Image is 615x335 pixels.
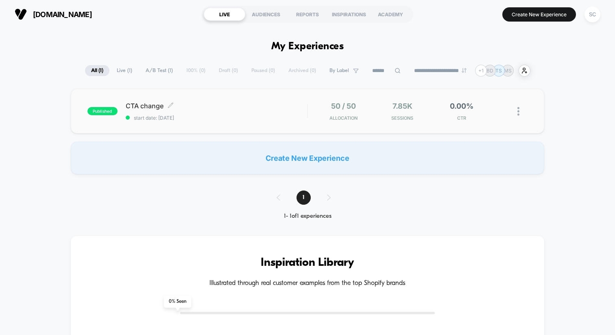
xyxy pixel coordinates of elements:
div: LIVE [204,8,245,21]
span: start date: [DATE] [126,115,307,121]
input: Volume [255,162,279,170]
p: MS [504,68,512,74]
span: 1 [297,190,311,205]
h4: Illustrated through real customer examples from the top Shopify brands [95,280,520,287]
button: Play, NEW DEMO 2025-VEED.mp4 [4,160,17,173]
div: ACADEMY [370,8,411,21]
span: published [87,107,118,115]
span: A/B Test ( 1 ) [140,65,179,76]
span: CTA change [126,102,307,110]
span: Allocation [329,115,358,121]
span: By Label [329,68,349,74]
span: CTR [434,115,489,121]
div: AUDIENCES [245,8,287,21]
span: Sessions [375,115,430,121]
div: + 1 [475,65,487,77]
img: close [517,107,519,116]
span: 0.00% [450,102,473,110]
div: INSPIRATIONS [328,8,370,21]
button: Play, NEW DEMO 2025-VEED.mp4 [147,79,167,98]
div: 1 - 1 of 1 experiences [268,213,347,220]
div: Duration [218,162,239,171]
button: SC [582,6,603,23]
h3: Inspiration Library [95,256,520,269]
h1: My Experiences [271,41,344,53]
div: Create New Experience [71,142,544,174]
p: BD [486,68,493,74]
span: 50 / 50 [331,102,356,110]
span: [DOMAIN_NAME] [33,10,92,19]
div: REPORTS [287,8,328,21]
img: end [462,68,467,73]
span: 0 % Seen [164,296,191,308]
input: Seek [6,149,309,156]
div: Current time [198,162,216,171]
span: All ( 1 ) [85,65,109,76]
button: Create New Experience [502,7,576,22]
span: Live ( 1 ) [111,65,138,76]
p: TS [495,68,502,74]
span: 7.85k [393,102,412,110]
button: [DOMAIN_NAME] [12,8,94,21]
img: Visually logo [15,8,27,20]
div: SC [584,7,600,22]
